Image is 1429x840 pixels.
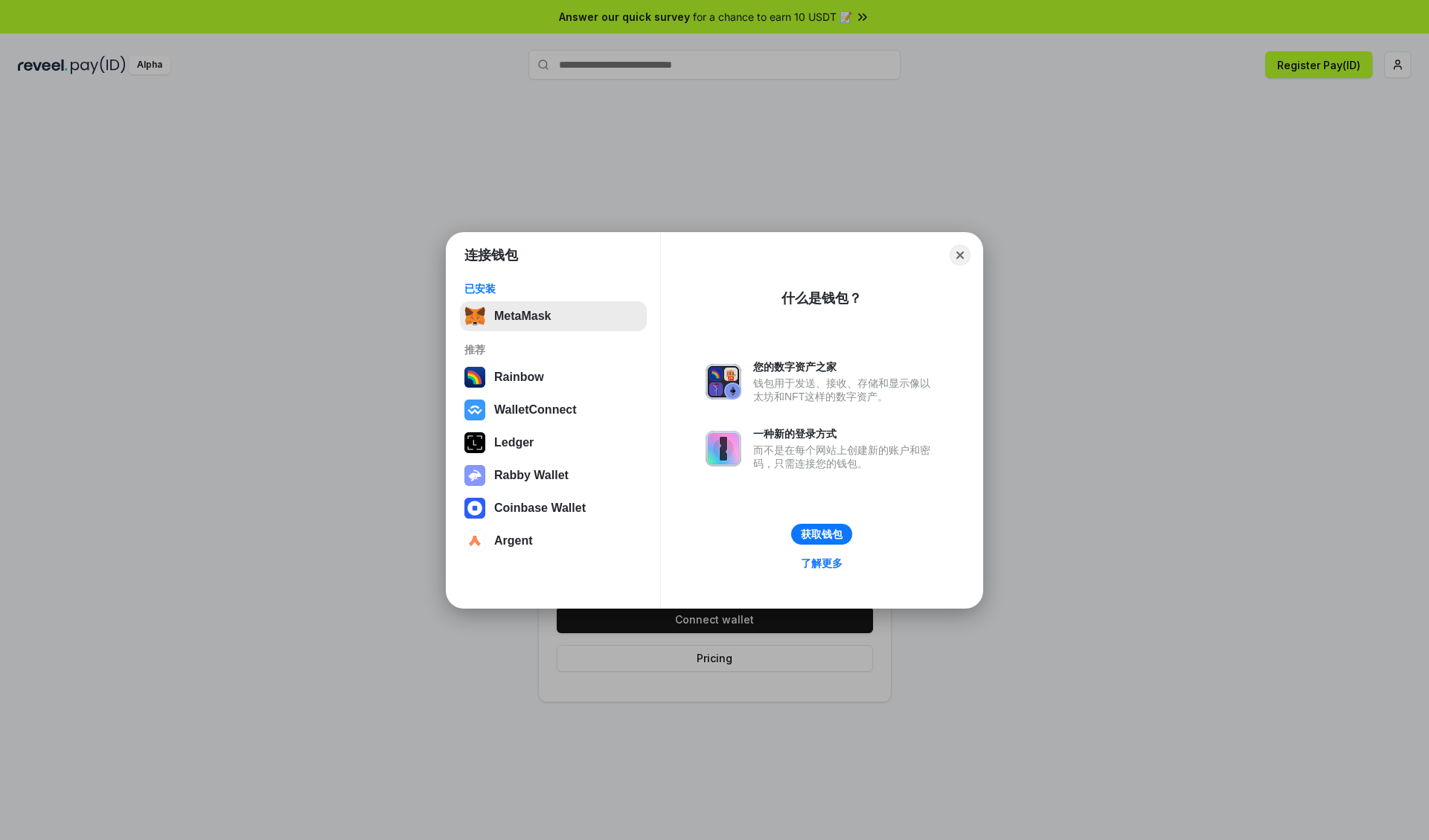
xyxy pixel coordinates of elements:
[460,461,647,490] button: Rabby Wallet
[464,530,485,551] img: svg+xml,%3Csvg%20width%3D%2228%22%20height%3D%2228%22%20viewBox%3D%220%200%2028%2028%22%20fill%3D...
[781,289,862,307] div: 什么是钱包？
[494,534,533,548] div: Argent
[460,362,647,392] button: Rainbow
[460,301,647,331] button: MetaMask
[792,554,851,573] a: 了解更多
[494,501,586,515] div: Coinbase Wallet
[464,400,485,420] img: svg+xml,%3Csvg%20width%3D%2228%22%20height%3D%2228%22%20viewBox%3D%220%200%2028%2028%22%20fill%3D...
[464,282,642,295] div: 已安装
[464,498,485,519] img: svg+xml,%3Csvg%20width%3D%2228%22%20height%3D%2228%22%20viewBox%3D%220%200%2028%2028%22%20fill%3D...
[706,431,741,467] img: svg+xml,%3Csvg%20xmlns%3D%22http%3A%2F%2Fwww.w3.org%2F2000%2Fsvg%22%20fill%3D%22none%22%20viewBox...
[801,557,843,570] div: 了解更多
[464,367,485,388] img: svg+xml,%3Csvg%20width%3D%22120%22%20height%3D%22120%22%20viewBox%3D%220%200%20120%20120%22%20fil...
[753,376,938,403] div: 钱包用于发送、接收、存储和显示像以太坊和NFT这样的数字资产。
[753,427,938,440] div: 一种新的登录方式
[464,465,485,486] img: svg+xml,%3Csvg%20xmlns%3D%22http%3A%2F%2Fwww.w3.org%2F2000%2Fsvg%22%20fill%3D%22none%22%20viewBox...
[494,371,544,384] div: Rainbow
[753,360,938,373] div: 您的数字资产之家
[494,310,551,323] div: MetaMask
[460,493,647,523] button: Coinbase Wallet
[494,436,534,449] div: Ledger
[494,403,577,417] div: WalletConnect
[460,395,647,425] button: WalletConnect
[494,469,569,482] div: Rabby Wallet
[460,526,647,556] button: Argent
[460,428,647,458] button: Ledger
[464,306,485,327] img: svg+xml,%3Csvg%20fill%3D%22none%22%20height%3D%2233%22%20viewBox%3D%220%200%2035%2033%22%20width%...
[464,246,518,264] h1: 连接钱包
[791,524,852,545] button: 获取钱包
[706,364,741,400] img: svg+xml,%3Csvg%20xmlns%3D%22http%3A%2F%2Fwww.w3.org%2F2000%2Fsvg%22%20fill%3D%22none%22%20viewBox...
[464,343,642,356] div: 推荐
[801,528,843,541] div: 获取钱包
[464,432,485,453] img: svg+xml,%3Csvg%20xmlns%3D%22http%3A%2F%2Fwww.w3.org%2F2000%2Fsvg%22%20width%3D%2228%22%20height%3...
[950,245,971,266] button: Close
[753,443,938,470] div: 而不是在每个网站上创建新的账户和密码，只需连接您的钱包。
